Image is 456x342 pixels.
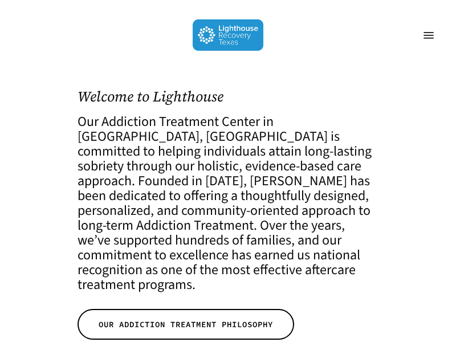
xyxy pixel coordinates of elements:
[78,88,378,105] h1: Welcome to Lighthouse
[78,115,378,292] h4: Our Addiction Treatment Center in [GEOGRAPHIC_DATA], [GEOGRAPHIC_DATA] is committed to helping in...
[417,30,440,41] a: Navigation Menu
[99,319,273,330] span: OUR ADDICTION TREATMENT PHILOSOPHY
[193,19,264,51] img: Lighthouse Recovery Texas
[78,309,294,340] a: OUR ADDICTION TREATMENT PHILOSOPHY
